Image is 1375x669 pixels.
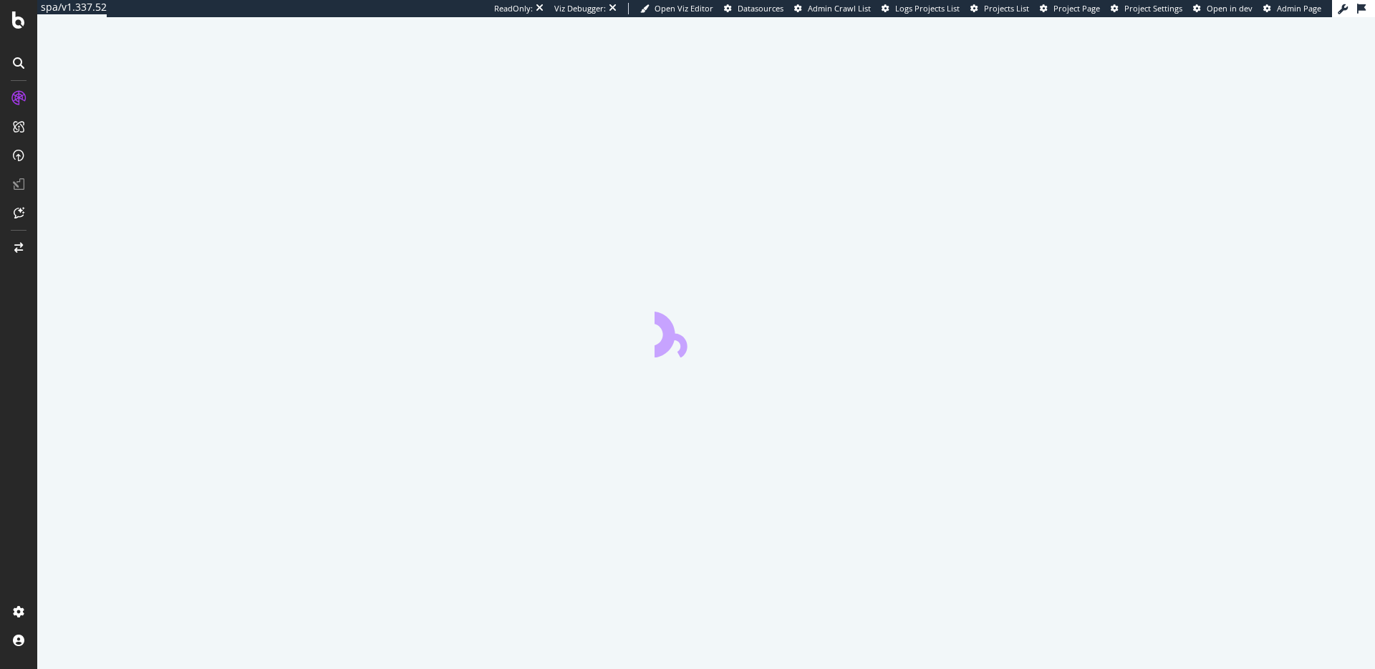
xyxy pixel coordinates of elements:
[1111,3,1182,14] a: Project Settings
[895,3,960,14] span: Logs Projects List
[738,3,783,14] span: Datasources
[1053,3,1100,14] span: Project Page
[724,3,783,14] a: Datasources
[1263,3,1321,14] a: Admin Page
[1277,3,1321,14] span: Admin Page
[794,3,871,14] a: Admin Crawl List
[984,3,1029,14] span: Projects List
[1193,3,1253,14] a: Open in dev
[1124,3,1182,14] span: Project Settings
[882,3,960,14] a: Logs Projects List
[640,3,713,14] a: Open Viz Editor
[1040,3,1100,14] a: Project Page
[494,3,533,14] div: ReadOnly:
[655,3,713,14] span: Open Viz Editor
[1207,3,1253,14] span: Open in dev
[655,306,758,357] div: animation
[808,3,871,14] span: Admin Crawl List
[970,3,1029,14] a: Projects List
[554,3,606,14] div: Viz Debugger:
